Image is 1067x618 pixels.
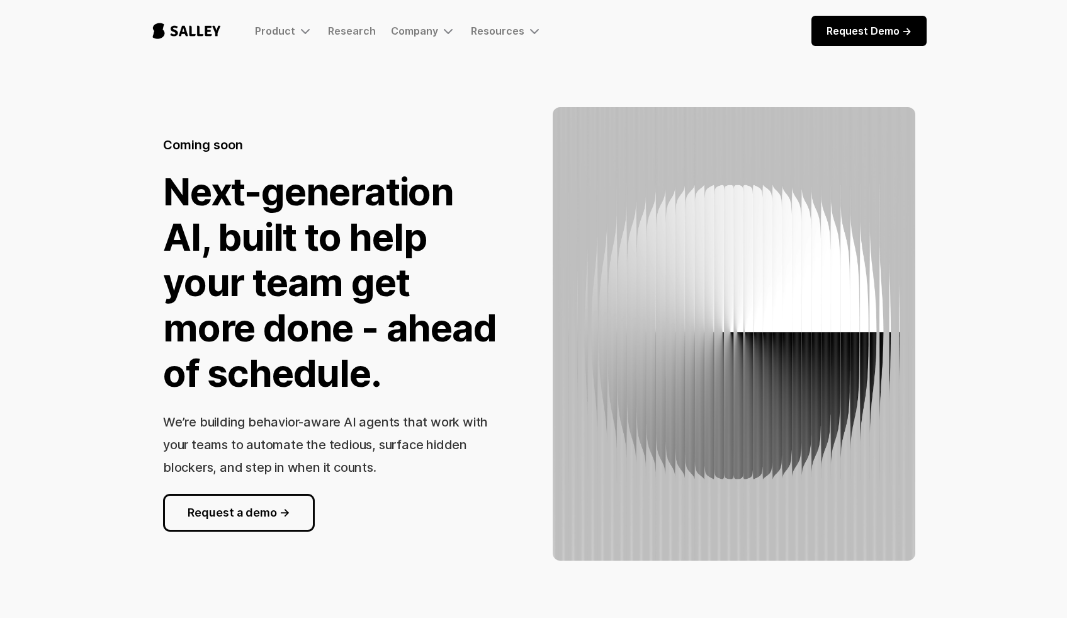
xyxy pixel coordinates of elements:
h1: Next-generation AI, built to help your team get more done - ahead of schedule. [163,169,504,396]
a: Research [328,25,376,37]
div: Product [255,23,313,38]
a: home [141,10,232,52]
div: Company [391,25,438,37]
div: Resources [471,23,542,38]
div: Company [391,23,456,38]
h5: Coming soon [163,136,243,154]
div: Product [255,25,295,37]
a: Request a demo -> [163,494,315,532]
h3: We’re building behavior-aware AI agents that work with your teams to automate the tedious, surfac... [163,415,488,475]
div: Resources [471,25,524,37]
a: Request Demo -> [811,16,927,46]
